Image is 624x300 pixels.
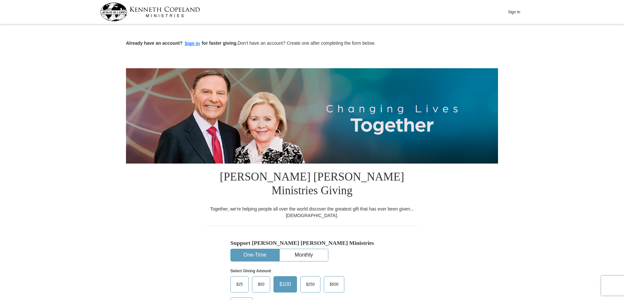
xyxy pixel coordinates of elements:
[183,40,202,47] button: Sign in
[126,40,238,46] strong: Already have an account? for faster giving.
[276,279,294,289] span: $100
[326,279,342,289] span: $500
[231,249,279,261] button: One-Time
[206,164,418,206] h1: [PERSON_NAME] [PERSON_NAME] Ministries Giving
[504,7,524,17] button: Sign In
[126,40,498,47] p: Don't have an account? Create one after completing the form below.
[233,279,246,289] span: $25
[280,249,328,261] button: Monthly
[230,269,271,273] strong: Select Giving Amount
[303,279,318,289] span: $250
[255,279,268,289] span: $50
[230,240,394,246] h5: Support [PERSON_NAME] [PERSON_NAME] Ministries
[206,206,418,219] div: Together, we're helping people all over the world discover the greatest gift that has ever been g...
[100,3,200,21] img: kcm-header-logo.svg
